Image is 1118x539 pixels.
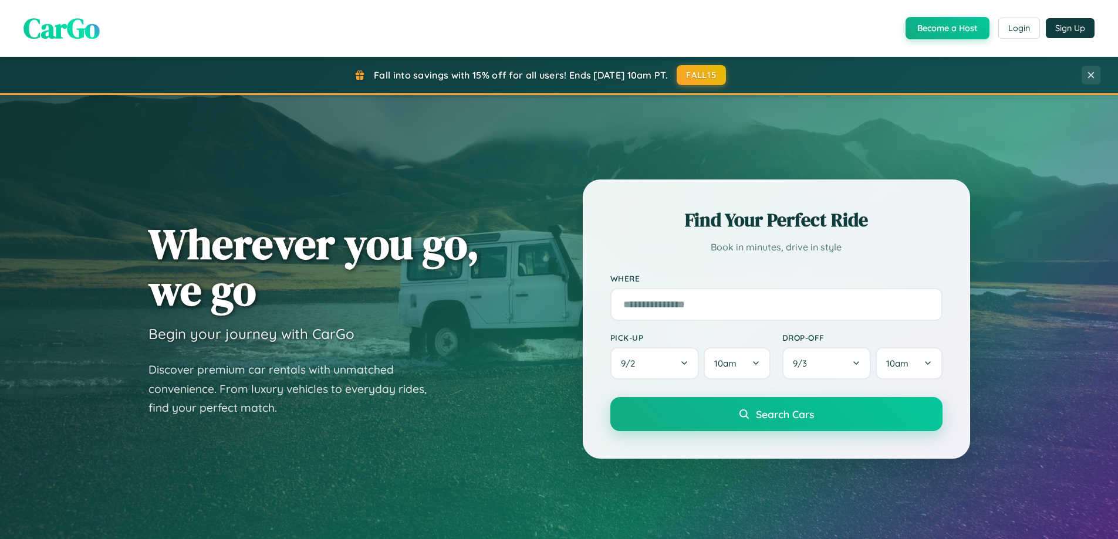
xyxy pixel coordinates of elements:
[148,221,479,313] h1: Wherever you go, we go
[374,69,668,81] span: Fall into savings with 15% off for all users! Ends [DATE] 10am PT.
[677,65,726,85] button: FALL15
[906,17,989,39] button: Become a Host
[714,358,737,369] span: 10am
[886,358,908,369] span: 10am
[782,333,943,343] label: Drop-off
[148,325,354,343] h3: Begin your journey with CarGo
[876,347,942,379] button: 10am
[793,358,813,369] span: 9 / 3
[756,408,814,421] span: Search Cars
[621,358,641,369] span: 9 / 2
[23,9,100,48] span: CarGo
[610,397,943,431] button: Search Cars
[610,239,943,256] p: Book in minutes, drive in style
[610,333,771,343] label: Pick-up
[1046,18,1095,38] button: Sign Up
[610,273,943,283] label: Where
[148,360,442,418] p: Discover premium car rentals with unmatched convenience. From luxury vehicles to everyday rides, ...
[782,347,872,379] button: 9/3
[704,347,770,379] button: 10am
[998,18,1040,39] button: Login
[610,207,943,233] h2: Find Your Perfect Ride
[610,347,700,379] button: 9/2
